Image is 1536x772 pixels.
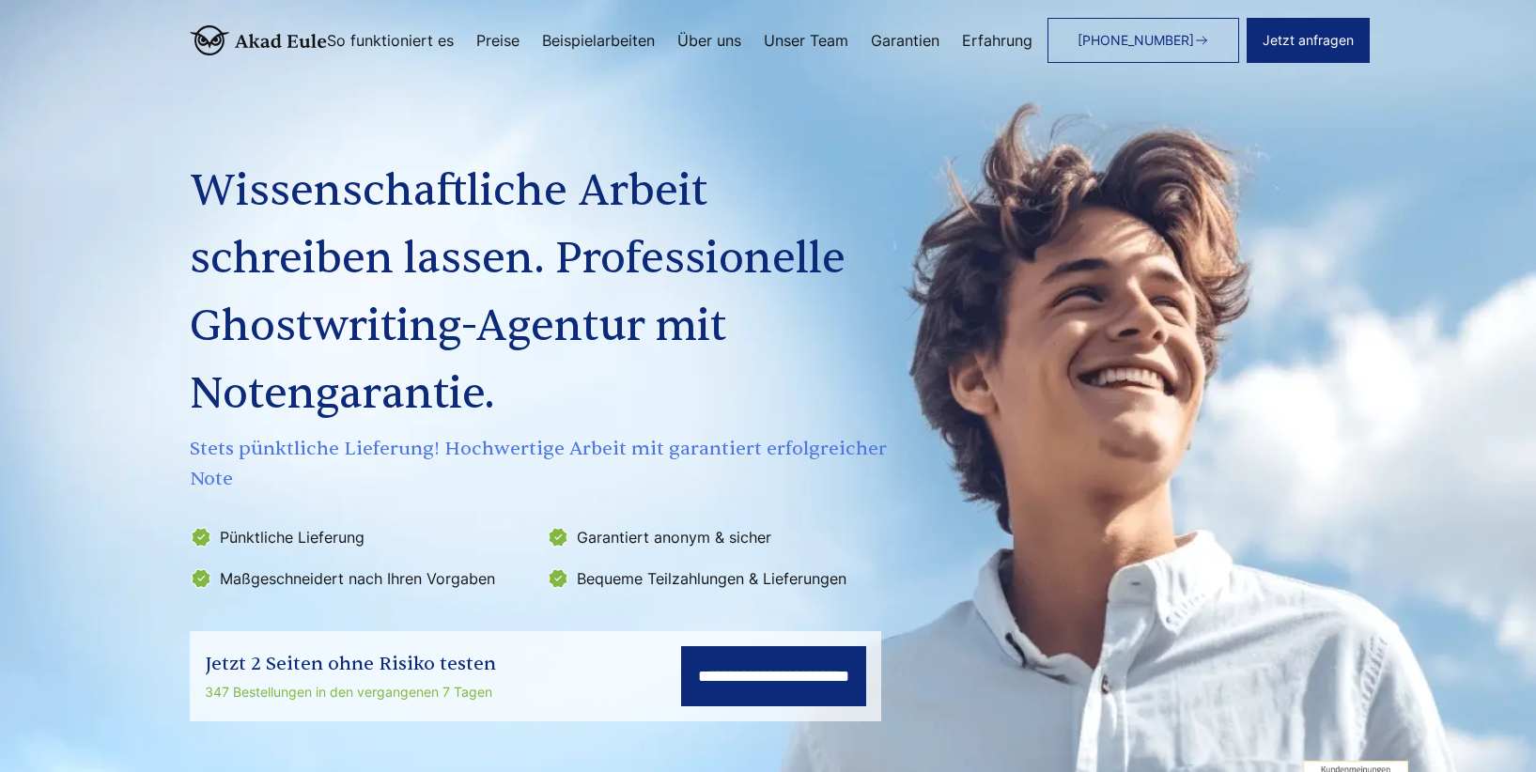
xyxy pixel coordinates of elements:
[962,33,1032,48] a: Erfahrung
[1247,18,1370,63] button: Jetzt anfragen
[190,564,535,594] li: Maßgeschneidert nach Ihren Vorgaben
[764,33,848,48] a: Unser Team
[205,681,496,703] div: 347 Bestellungen in den vergangenen 7 Tagen
[547,522,892,552] li: Garantiert anonym & sicher
[542,33,655,48] a: Beispielarbeiten
[190,434,896,494] span: Stets pünktliche Lieferung! Hochwertige Arbeit mit garantiert erfolgreicher Note
[677,33,741,48] a: Über uns
[476,33,520,48] a: Preise
[1078,33,1194,48] span: [PHONE_NUMBER]
[190,25,327,55] img: logo
[190,522,535,552] li: Pünktliche Lieferung
[205,649,496,679] div: Jetzt 2 Seiten ohne Risiko testen
[327,33,454,48] a: So funktioniert es
[190,158,896,428] h1: Wissenschaftliche Arbeit schreiben lassen. Professionelle Ghostwriting-Agentur mit Notengarantie.
[871,33,939,48] a: Garantien
[1047,18,1239,63] a: [PHONE_NUMBER]
[547,564,892,594] li: Bequeme Teilzahlungen & Lieferungen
